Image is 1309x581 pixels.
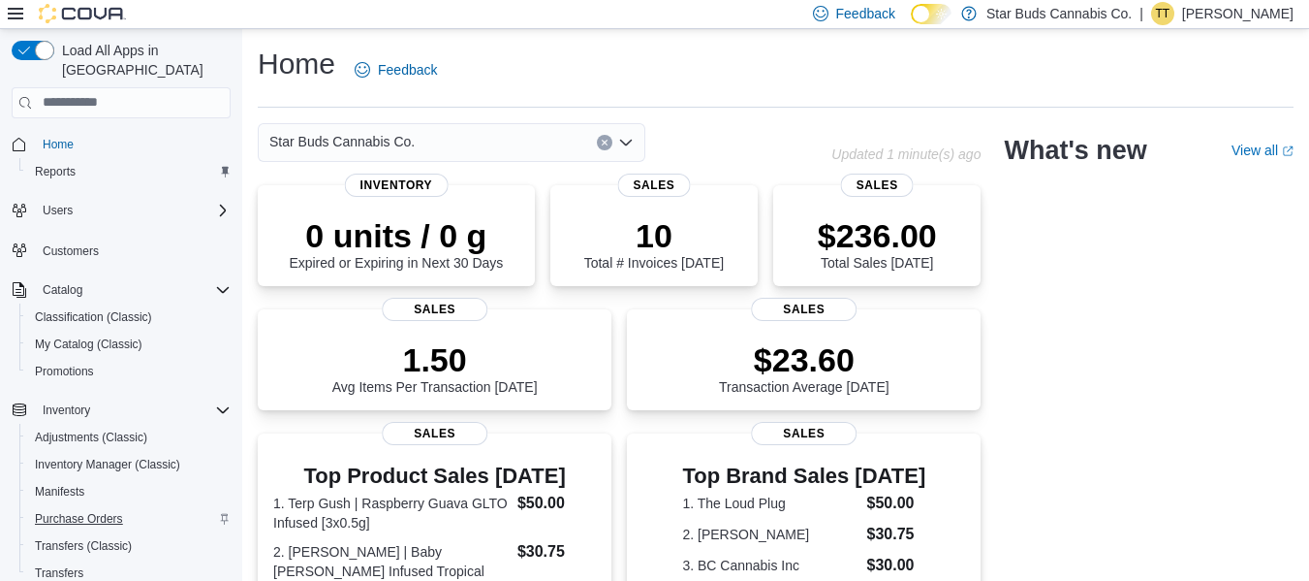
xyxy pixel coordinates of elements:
button: Inventory [35,399,98,422]
button: Catalog [4,276,238,304]
button: Inventory Manager (Classic) [19,451,238,478]
button: Manifests [19,478,238,505]
p: Star Buds Cannabis Co. [986,2,1132,25]
span: Home [43,137,74,152]
span: Purchase Orders [35,511,123,527]
span: Catalog [35,278,231,302]
a: Inventory Manager (Classic) [27,453,188,476]
h2: What's new [1004,135,1146,166]
p: $23.60 [719,340,889,379]
a: Promotions [27,360,102,383]
a: Transfers (Classic) [27,534,140,558]
button: Users [35,199,80,222]
svg: External link [1282,145,1293,157]
dd: $50.00 [867,492,926,515]
dt: 3. BC Cannabis Inc [682,556,858,575]
span: Customers [35,238,231,262]
button: Users [4,197,238,224]
span: Transfers (Classic) [35,538,132,554]
span: Sales [382,298,488,321]
button: Purchase Orders [19,505,238,533]
span: Reports [27,160,231,183]
span: Inventory [35,399,231,422]
div: Total # Invoices [DATE] [584,216,724,271]
span: Home [35,132,231,156]
span: Reports [35,164,76,179]
h3: Top Product Sales [DATE] [273,465,596,488]
dt: 1. Terp Gush | Raspberry Guava GLTO Infused [3x0.5g] [273,494,510,533]
span: Sales [382,422,488,445]
input: Dark Mode [911,4,951,24]
span: Feedback [836,4,895,23]
div: Transaction Average [DATE] [719,340,889,395]
dd: $50.00 [517,492,596,515]
div: Avg Items Per Transaction [DATE] [332,340,538,395]
div: Expired or Expiring in Next 30 Days [289,216,503,271]
span: Load All Apps in [GEOGRAPHIC_DATA] [54,41,231,80]
dd: $30.75 [517,540,596,564]
span: Sales [751,298,857,321]
a: Adjustments (Classic) [27,426,155,449]
button: Clear input [597,135,612,150]
span: Promotions [27,360,231,383]
span: Transfers (Classic) [27,534,231,558]
a: My Catalog (Classic) [27,333,150,356]
div: Tannis Talarico [1151,2,1174,25]
img: Cova [39,4,126,23]
span: Dark Mode [911,24,912,25]
a: Reports [27,160,83,183]
p: Updated 1 minute(s) ago [831,146,981,162]
button: Inventory [4,397,238,424]
span: Manifests [35,484,84,500]
p: 0 units / 0 g [289,216,503,255]
button: Transfers (Classic) [19,533,238,560]
span: Customers [43,243,99,259]
p: [PERSON_NAME] [1182,2,1293,25]
span: My Catalog (Classic) [27,333,231,356]
h3: Top Brand Sales [DATE] [682,465,925,488]
span: Star Buds Cannabis Co. [269,130,415,153]
a: Home [35,133,81,156]
dt: 1. The Loud Plug [682,494,858,513]
span: Feedback [378,60,437,80]
p: $236.00 [818,216,937,255]
a: Classification (Classic) [27,306,160,329]
button: Open list of options [618,135,634,150]
div: Total Sales [DATE] [818,216,937,271]
dd: $30.00 [867,554,926,577]
span: Inventory Manager (Classic) [35,457,180,472]
dd: $30.75 [867,523,926,546]
button: Classification (Classic) [19,304,238,331]
span: Sales [751,422,857,445]
span: Adjustments (Classic) [27,426,231,449]
span: Transfers [35,565,83,581]
span: Classification (Classic) [27,306,231,329]
button: Adjustments (Classic) [19,424,238,451]
span: TT [1156,2,1170,25]
span: Catalog [43,282,82,298]
dt: 2. [PERSON_NAME] [682,525,858,544]
h1: Home [258,45,335,83]
span: My Catalog (Classic) [35,337,142,352]
button: Home [4,130,238,158]
p: | [1139,2,1143,25]
a: Feedback [347,50,445,89]
button: Catalog [35,278,90,302]
span: Users [35,199,231,222]
button: My Catalog (Classic) [19,331,238,358]
a: View allExternal link [1231,143,1293,158]
span: Sales [617,174,690,197]
span: Promotions [35,364,94,379]
span: Adjustments (Classic) [35,430,147,445]
span: Inventory [345,174,449,197]
a: Purchase Orders [27,507,131,531]
button: Reports [19,158,238,185]
p: 1.50 [332,340,538,379]
span: Inventory Manager (Classic) [27,453,231,476]
p: 10 [584,216,724,255]
a: Manifests [27,480,92,503]
span: Inventory [43,403,90,418]
span: Purchase Orders [27,507,231,531]
span: Sales [841,174,914,197]
button: Promotions [19,358,238,385]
